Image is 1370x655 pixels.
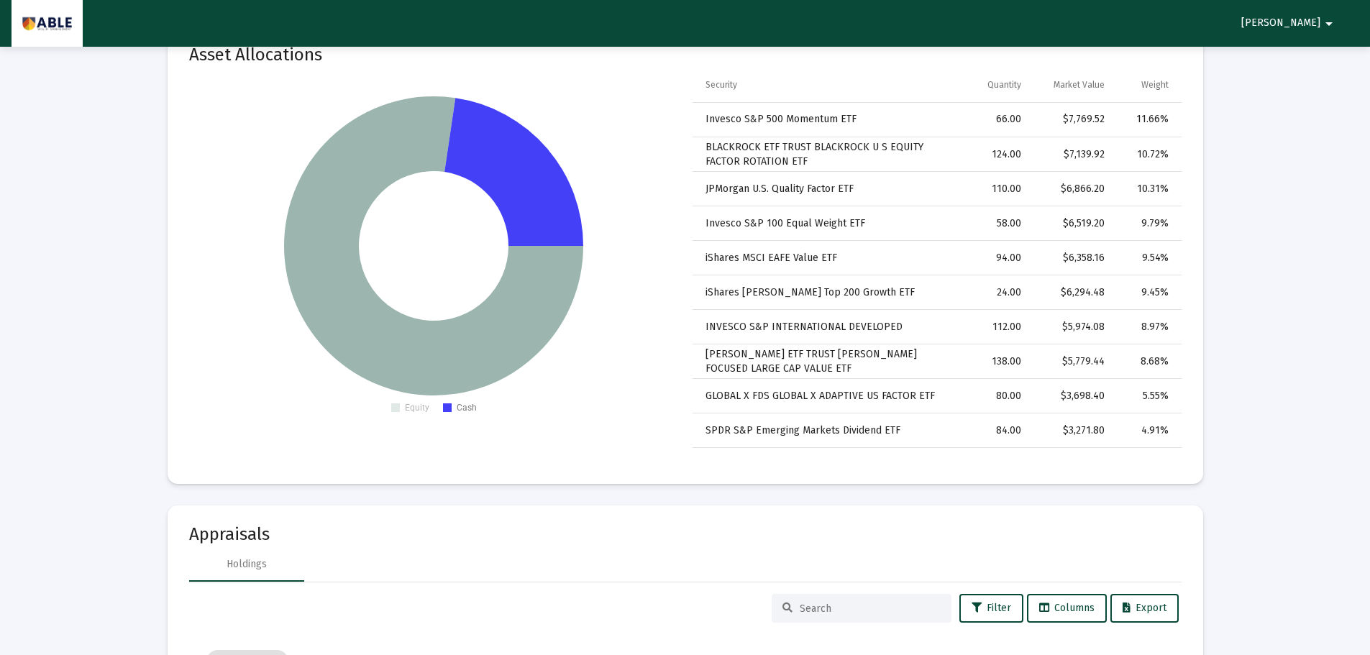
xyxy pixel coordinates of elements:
[1031,68,1115,102] td: Column Market Value
[693,275,960,310] td: iShares [PERSON_NAME] Top 200 Growth ETF
[705,79,737,91] div: Security
[959,206,1031,241] td: 58.00
[959,310,1031,344] td: 112.00
[693,310,960,344] td: INVESCO S&P INTERNATIONAL DEVELOPED
[1031,103,1115,137] td: $7,769.52
[1125,112,1169,127] div: 11.66%
[693,241,960,275] td: iShares MSCI EAFE Value ETF
[189,527,1182,541] mat-card-title: Appraisals
[1031,206,1115,241] td: $6,519.20
[1039,602,1095,614] span: Columns
[1027,594,1107,623] button: Columns
[1125,354,1169,369] div: 8.68%
[1031,172,1115,206] td: $6,866.20
[1125,182,1169,196] div: 10.31%
[1125,216,1169,231] div: 9.79%
[22,9,72,38] img: Dashboard
[959,172,1031,206] td: 110.00
[959,379,1031,413] td: 80.00
[959,344,1031,379] td: 138.00
[1125,320,1169,334] div: 8.97%
[1320,9,1338,38] mat-icon: arrow_drop_down
[1241,17,1320,29] span: [PERSON_NAME]
[693,206,960,241] td: Invesco S&P 100 Equal Weight ETF
[1125,423,1169,438] div: 4.91%
[693,344,960,379] td: [PERSON_NAME] ETF TRUST [PERSON_NAME] FOCUSED LARGE CAP VALUE ETF
[227,557,267,572] div: Holdings
[1125,389,1169,403] div: 5.55%
[693,137,960,172] td: BLACKROCK ETF TRUST BLACKROCK U S EQUITY FACTOR ROTATION ETF
[1125,147,1169,162] div: 10.72%
[1224,9,1355,37] button: [PERSON_NAME]
[238,241,257,251] text: 0.7%
[959,275,1031,310] td: 24.00
[1031,379,1115,413] td: $3,698.40
[800,603,941,615] input: Search
[1054,79,1105,91] div: Market Value
[959,241,1031,275] td: 94.00
[1031,137,1115,172] td: $7,139.92
[1110,594,1179,623] button: Export
[959,68,1031,102] td: Column Quantity
[959,137,1031,172] td: 124.00
[972,602,1011,614] span: Filter
[693,103,960,137] td: Invesco S&P 500 Momentum ETF
[1115,68,1182,102] td: Column Weight
[1125,251,1169,265] div: 9.54%
[693,379,960,413] td: GLOBAL X FDS GLOBAL X ADAPTIVE US FACTOR ETF
[457,403,477,413] text: Cash
[987,79,1021,91] div: Quantity
[189,47,322,62] mat-card-title: Asset Allocations
[405,403,429,413] text: Equity
[959,103,1031,137] td: 66.00
[1031,344,1115,379] td: $5,779.44
[693,68,1182,448] div: Data grid
[959,594,1023,623] button: Filter
[693,413,960,448] td: SPDR S&P Emerging Markets Dividend ETF
[1141,79,1169,91] div: Weight
[693,68,960,102] td: Column Security
[1031,413,1115,448] td: $3,271.80
[1031,310,1115,344] td: $5,974.08
[693,172,960,206] td: JPMorgan U.S. Quality Factor ETF
[959,413,1031,448] td: 84.00
[1031,275,1115,310] td: $6,294.48
[1125,285,1169,300] div: 9.45%
[1123,602,1166,614] span: Export
[1031,241,1115,275] td: $6,358.16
